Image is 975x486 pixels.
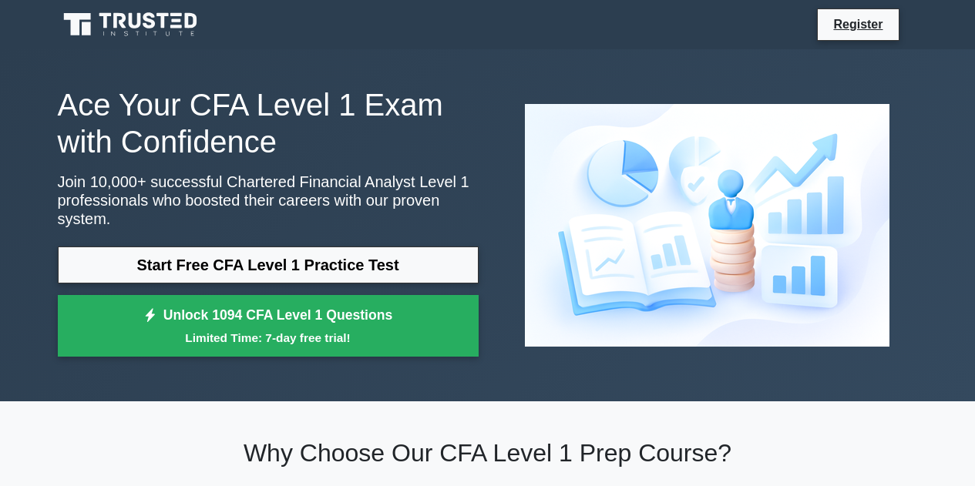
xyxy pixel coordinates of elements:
a: Start Free CFA Level 1 Practice Test [58,246,479,283]
a: Register [824,15,892,34]
a: Unlock 1094 CFA Level 1 QuestionsLimited Time: 7-day free trial! [58,295,479,357]
p: Join 10,000+ successful Chartered Financial Analyst Level 1 professionals who boosted their caree... [58,173,479,228]
small: Limited Time: 7-day free trial! [77,329,459,347]
h2: Why Choose Our CFA Level 1 Prep Course? [58,438,918,468]
h1: Ace Your CFA Level 1 Exam with Confidence [58,86,479,160]
img: Chartered Financial Analyst Level 1 Preview [513,92,902,359]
